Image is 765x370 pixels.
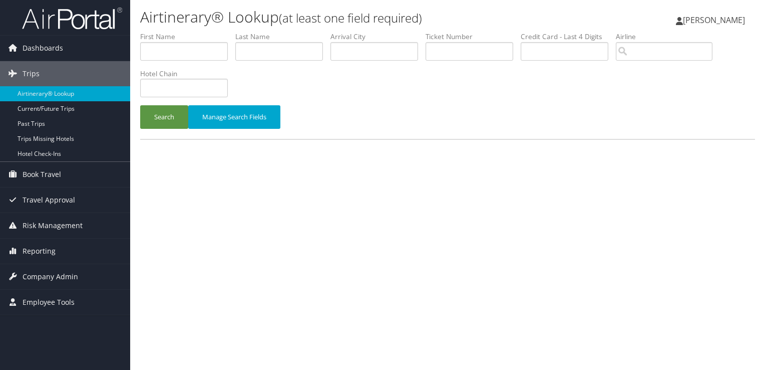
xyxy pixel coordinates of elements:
[140,105,188,129] button: Search
[23,162,61,187] span: Book Travel
[23,264,78,289] span: Company Admin
[279,10,422,26] small: (at least one field required)
[140,32,235,42] label: First Name
[23,36,63,61] span: Dashboards
[140,7,550,28] h1: Airtinerary® Lookup
[23,290,75,315] span: Employee Tools
[616,32,720,42] label: Airline
[23,61,40,86] span: Trips
[521,32,616,42] label: Credit Card - Last 4 Digits
[23,239,56,264] span: Reporting
[188,105,280,129] button: Manage Search Fields
[23,188,75,213] span: Travel Approval
[330,32,426,42] label: Arrival City
[426,32,521,42] label: Ticket Number
[235,32,330,42] label: Last Name
[23,213,83,238] span: Risk Management
[683,15,745,26] span: [PERSON_NAME]
[22,7,122,30] img: airportal-logo.png
[676,5,755,35] a: [PERSON_NAME]
[140,69,235,79] label: Hotel Chain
